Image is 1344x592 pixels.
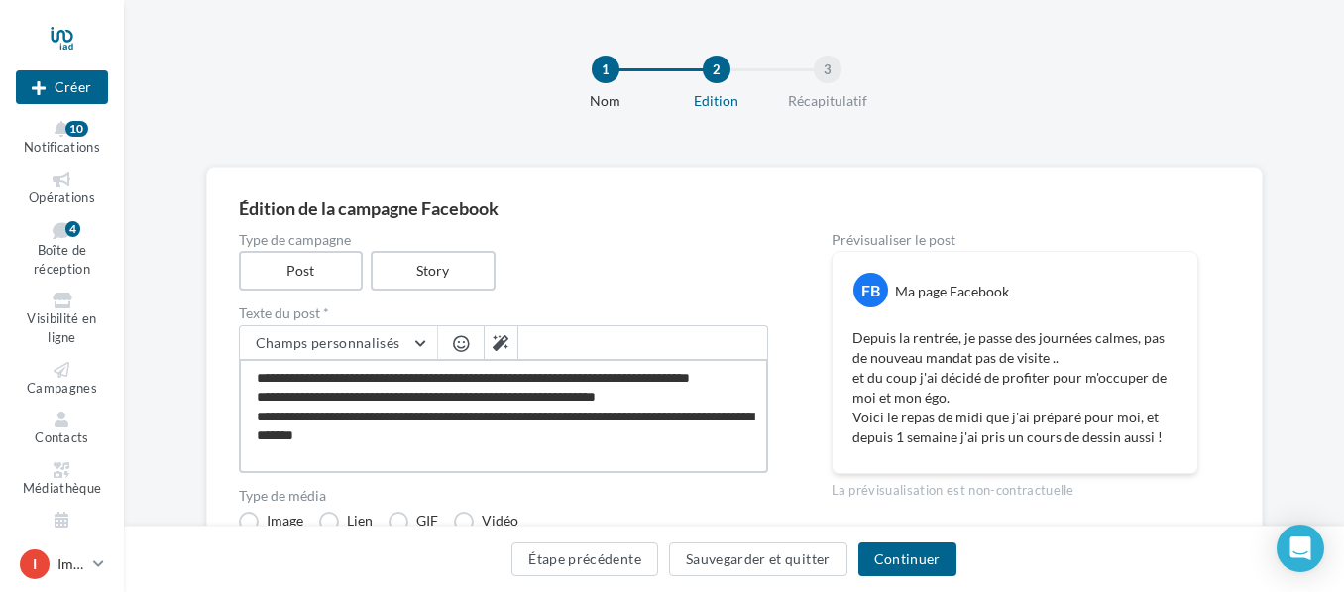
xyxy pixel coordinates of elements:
p: Depuis la rentrée, je passe des journées calmes, pas de nouveau mandat pas de visite .. et du cou... [852,328,1177,447]
div: 1 [592,56,619,83]
span: I [33,554,37,574]
div: 4 [65,221,80,237]
div: Récapitulatif [764,91,891,111]
button: Sauvegarder et quitter [669,542,847,576]
a: I Immoguide [16,545,108,583]
div: Open Intercom Messenger [1277,525,1324,572]
div: Nom [542,91,669,111]
button: Créer [16,70,108,104]
label: Texte du post * [239,306,768,320]
a: Campagnes [16,358,108,401]
span: Calendrier [31,530,93,545]
span: Visibilité en ligne [27,311,96,346]
div: Prévisualiser le post [832,233,1198,247]
button: Continuer [858,542,956,576]
div: FB [853,273,888,307]
div: Édition de la campagne Facebook [239,199,1230,217]
span: Campagnes [27,380,97,396]
span: Champs personnalisés [256,334,400,351]
a: Contacts [16,408,108,450]
p: Immoguide [57,554,85,574]
a: Calendrier [16,508,108,550]
div: 2 [703,56,730,83]
a: Médiathèque [16,458,108,501]
label: Image [239,512,303,532]
div: La prévisualisation est non-contractuelle [832,474,1198,500]
label: GIF [389,512,438,532]
label: Type de média [239,489,768,503]
label: Vidéo [454,512,518,532]
a: Opérations [16,168,108,210]
div: 10 [65,121,88,137]
button: Étape précédente [511,542,658,576]
div: Nouvelle campagne [16,70,108,104]
label: Story [371,251,496,291]
label: Lien [319,512,373,532]
span: Médiathèque [23,480,102,496]
span: Opérations [29,189,95,205]
div: 3 [814,56,841,83]
span: Contacts [35,429,89,445]
a: Visibilité en ligne [16,289,108,349]
span: Notifications [24,139,100,155]
span: Boîte de réception [34,243,90,278]
label: Type de campagne [239,233,768,247]
div: Ma page Facebook [895,282,1009,301]
button: Champs personnalisés [240,326,437,360]
div: Edition [653,91,780,111]
label: Post [239,251,364,291]
button: Notifications 10 [16,117,108,160]
a: Boîte de réception4 [16,217,108,281]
